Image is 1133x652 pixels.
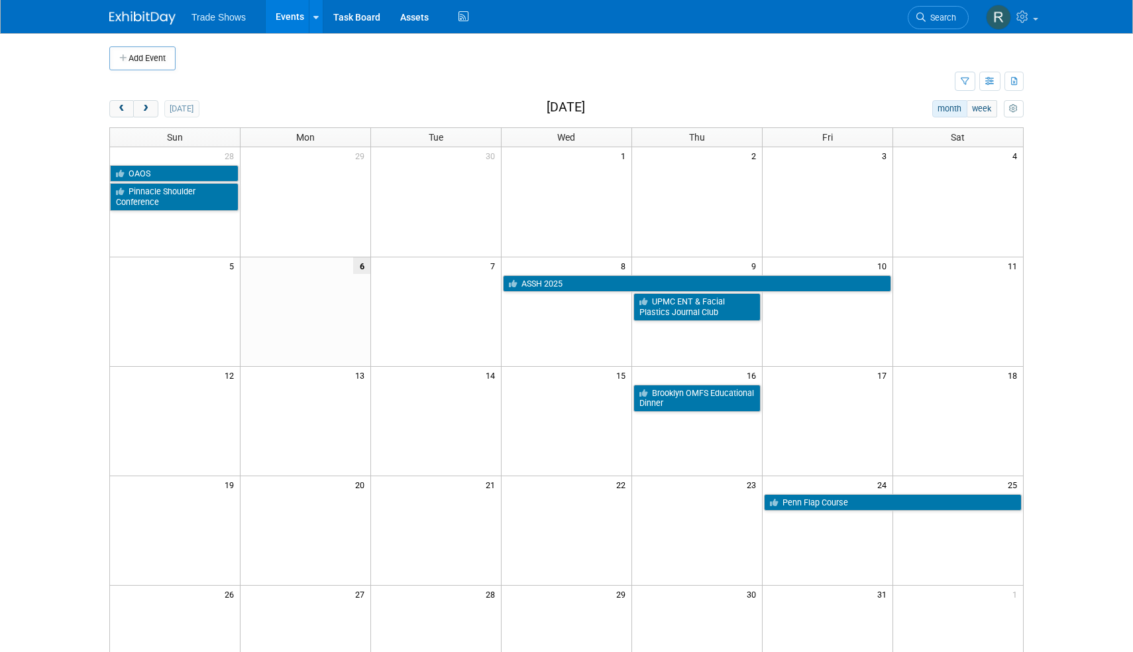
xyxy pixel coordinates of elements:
[951,132,965,143] span: Sat
[1006,257,1023,274] span: 11
[110,183,239,210] a: Pinnacle Shoulder Conference
[164,100,199,117] button: [DATE]
[167,132,183,143] span: Sun
[1009,105,1018,113] i: Personalize Calendar
[876,586,892,602] span: 31
[750,147,762,164] span: 2
[354,586,370,602] span: 27
[745,367,762,383] span: 16
[133,100,158,117] button: next
[876,257,892,274] span: 10
[223,367,240,383] span: 12
[1006,367,1023,383] span: 18
[228,257,240,274] span: 5
[764,494,1022,511] a: Penn Flap Course
[881,147,892,164] span: 3
[354,476,370,493] span: 20
[633,385,761,412] a: Brooklyn OMFS Educational Dinner
[615,476,631,493] span: 22
[932,100,967,117] button: month
[926,13,956,23] span: Search
[489,257,501,274] span: 7
[110,165,239,182] a: OAOS
[484,476,501,493] span: 21
[620,147,631,164] span: 1
[986,5,1011,30] img: Rachel Murphy
[109,46,176,70] button: Add Event
[296,132,315,143] span: Mon
[429,132,443,143] span: Tue
[484,586,501,602] span: 28
[620,257,631,274] span: 8
[876,367,892,383] span: 17
[223,586,240,602] span: 26
[354,367,370,383] span: 13
[745,586,762,602] span: 30
[191,12,246,23] span: Trade Shows
[822,132,833,143] span: Fri
[353,257,370,274] span: 6
[1004,100,1024,117] button: myCustomButton
[908,6,969,29] a: Search
[547,100,585,115] h2: [DATE]
[223,147,240,164] span: 28
[484,147,501,164] span: 30
[1006,476,1023,493] span: 25
[557,132,575,143] span: Wed
[484,367,501,383] span: 14
[615,586,631,602] span: 29
[354,147,370,164] span: 29
[109,100,134,117] button: prev
[1011,147,1023,164] span: 4
[633,293,761,320] a: UPMC ENT & Facial Plastics Journal Club
[967,100,997,117] button: week
[689,132,705,143] span: Thu
[503,275,891,293] a: ASSH 2025
[109,11,176,25] img: ExhibitDay
[223,476,240,493] span: 19
[876,476,892,493] span: 24
[745,476,762,493] span: 23
[750,257,762,274] span: 9
[1011,586,1023,602] span: 1
[615,367,631,383] span: 15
